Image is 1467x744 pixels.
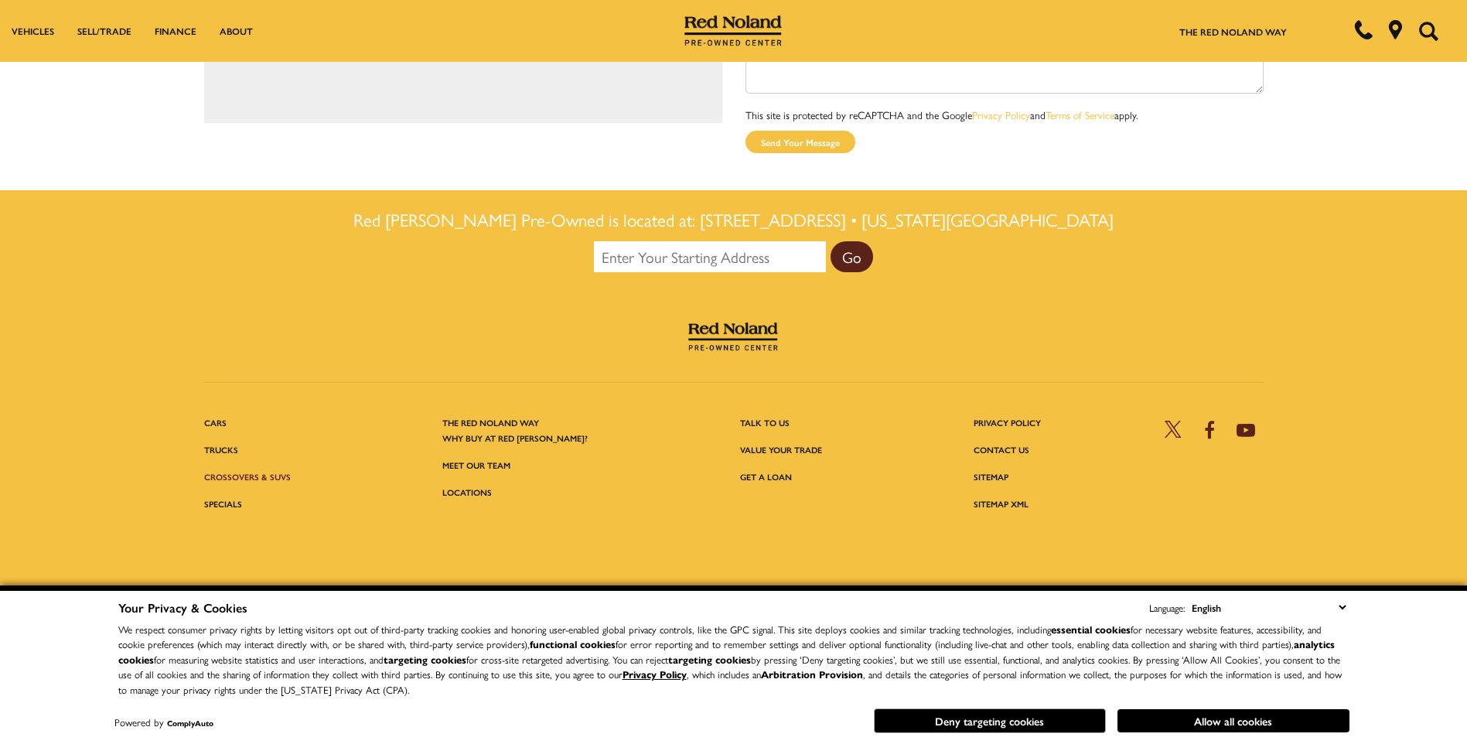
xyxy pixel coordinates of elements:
a: Sitemap [974,471,1008,483]
button: Deny targeting cookies [874,708,1106,733]
a: The Red Noland Way [442,417,539,428]
div: Language: [1149,602,1185,613]
a: Why Buy at Red [PERSON_NAME]? [442,432,588,444]
a: Open Twitter in a new window [1158,414,1189,445]
a: Red Noland Pre-Owned [684,21,782,36]
a: The Red Noland Way [1179,25,1287,39]
strong: Arbitration Provision [761,667,863,681]
img: Red Noland Pre-Owned [684,15,782,46]
strong: analytics cookies [118,636,1335,667]
div: Powered by [114,718,213,728]
a: Terms of Service [1046,108,1114,122]
a: Meet Our Team [442,459,510,471]
a: Sitemap XML [974,498,1029,510]
a: Value Your Trade [740,444,822,456]
a: Trucks [204,444,238,456]
a: Talk to Us [740,417,790,428]
a: Cars [204,417,227,428]
span: [STREET_ADDRESS] • [US_STATE][GEOGRAPHIC_DATA] [700,206,1114,232]
a: Privacy Policy [972,108,1030,122]
a: Open Facebook in a new window [1194,415,1225,445]
strong: targeting cookies [384,652,466,667]
select: Language Select [1188,599,1349,616]
a: Contact Us [974,444,1029,456]
span: Your Privacy & Cookies [118,599,247,616]
a: Locations [442,486,492,498]
span: Red [PERSON_NAME] Pre-Owned is located at: [353,206,695,232]
a: ComplyAuto [167,718,213,729]
strong: essential cookies [1051,622,1131,636]
button: Go [831,241,873,272]
a: Specials [204,498,242,510]
strong: targeting cookies [668,652,751,667]
a: Privacy Policy [974,417,1041,428]
a: Privacy Policy [623,667,687,681]
p: We respect consumer privacy rights by letting visitors opt out of third-party tracking cookies an... [118,622,1349,698]
button: Allow all cookies [1117,709,1349,732]
input: Enter Your Starting Address for Directions [594,241,826,272]
a: Crossovers & SUVs [204,471,291,483]
img: Red Noland Pre-Owned [688,323,779,351]
input: Send your message [745,131,855,153]
a: Get A Loan [740,471,792,483]
button: Open the search field [1413,1,1444,61]
a: Open Youtube-play in a new window [1230,415,1261,445]
small: This site is protected by reCAPTCHA and the Google and apply. [745,108,1138,122]
strong: functional cookies [530,636,616,651]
